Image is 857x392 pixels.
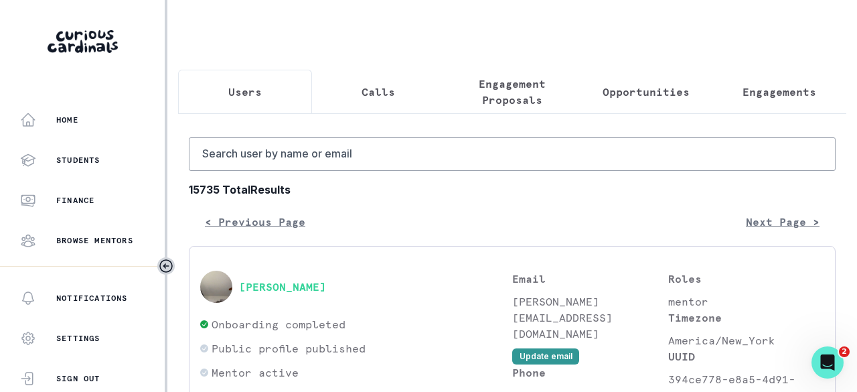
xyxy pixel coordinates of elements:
[362,84,395,100] p: Calls
[457,76,568,108] p: Engagement Proposals
[668,293,824,310] p: mentor
[512,293,668,342] p: [PERSON_NAME][EMAIL_ADDRESS][DOMAIN_NAME]
[48,30,118,53] img: Curious Cardinals Logo
[157,257,175,275] button: Toggle sidebar
[743,84,816,100] p: Engagements
[512,365,668,381] p: Phone
[56,373,100,384] p: Sign Out
[239,280,326,293] button: [PERSON_NAME]
[512,348,579,365] button: Update email
[56,333,100,344] p: Settings
[811,346,844,379] iframe: Intercom live chat
[668,271,824,287] p: Roles
[56,293,128,304] p: Notifications
[839,346,850,357] span: 2
[56,235,133,246] p: Browse Mentors
[212,340,366,356] p: Public profile published
[668,348,824,365] p: UUID
[668,332,824,348] p: America/New_York
[603,84,690,100] p: Opportunities
[512,271,668,287] p: Email
[668,310,824,326] p: Timezone
[228,84,262,100] p: Users
[212,365,299,381] p: Mentor active
[56,155,100,166] p: Students
[189,208,321,235] button: < Previous Page
[189,182,836,198] b: 15735 Total Results
[56,115,78,125] p: Home
[730,208,836,235] button: Next Page >
[56,195,94,206] p: Finance
[212,316,345,332] p: Onboarding completed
